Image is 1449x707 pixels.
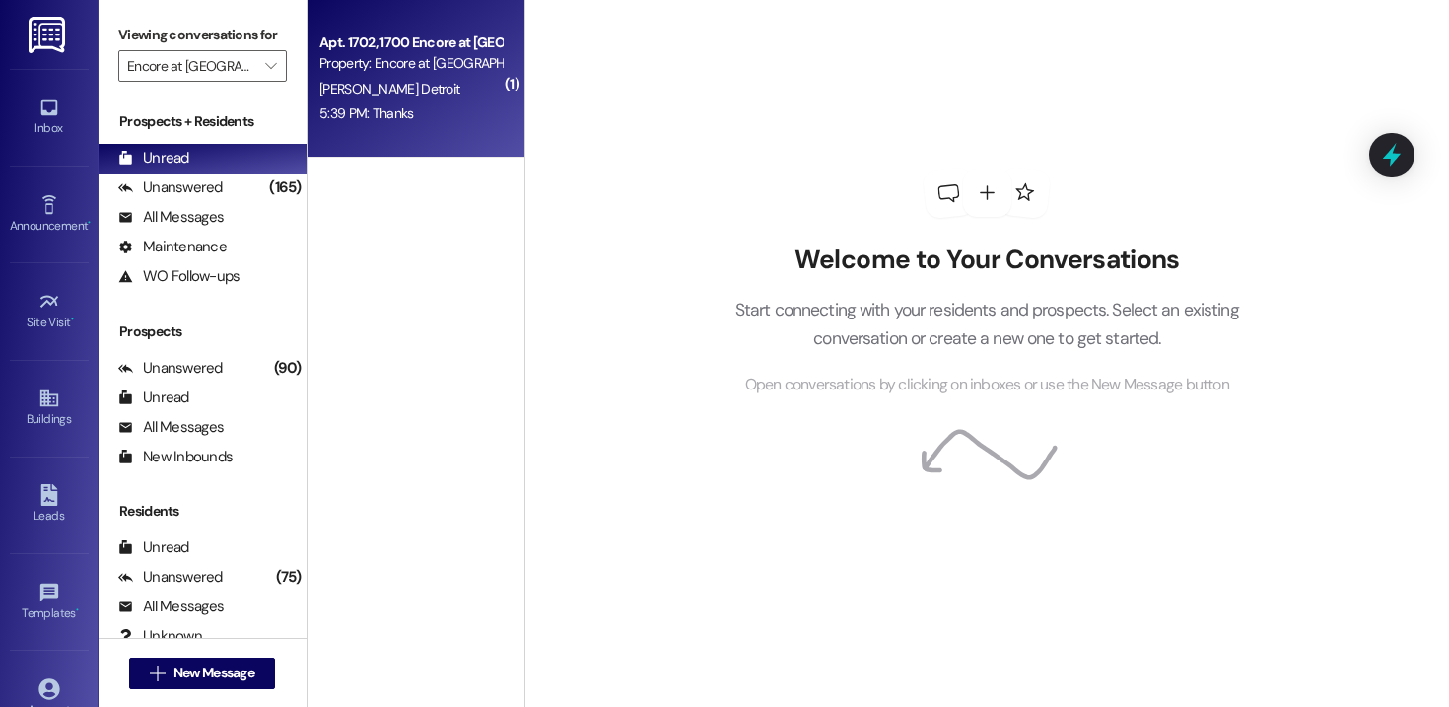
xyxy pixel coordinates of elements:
[118,597,224,617] div: All Messages
[118,266,240,287] div: WO Follow-ups
[118,388,189,408] div: Unread
[10,285,89,338] a: Site Visit •
[150,666,165,681] i: 
[118,447,233,467] div: New Inbounds
[118,567,223,588] div: Unanswered
[705,245,1269,276] h2: Welcome to Your Conversations
[71,313,74,326] span: •
[118,626,202,647] div: Unknown
[99,111,307,132] div: Prospects + Residents
[118,358,223,379] div: Unanswered
[10,91,89,144] a: Inbox
[264,173,306,203] div: (165)
[118,417,224,438] div: All Messages
[271,562,307,593] div: (75)
[745,373,1229,397] span: Open conversations by clicking on inboxes or use the New Message button
[10,576,89,629] a: Templates •
[29,17,69,53] img: ResiDesk Logo
[99,501,307,522] div: Residents
[705,296,1269,352] p: Start connecting with your residents and prospects. Select an existing conversation or create a n...
[118,148,189,169] div: Unread
[319,53,502,74] div: Property: Encore at [GEOGRAPHIC_DATA]
[10,382,89,435] a: Buildings
[118,20,287,50] label: Viewing conversations for
[265,58,276,74] i: 
[269,353,307,384] div: (90)
[76,603,79,617] span: •
[319,80,459,98] span: [PERSON_NAME] Detroit
[118,537,189,558] div: Unread
[127,50,255,82] input: All communities
[319,105,414,122] div: 5:39 PM: Thanks
[88,216,91,230] span: •
[10,478,89,531] a: Leads
[319,33,502,53] div: Apt. 1702, 1700 Encore at [GEOGRAPHIC_DATA]
[118,207,224,228] div: All Messages
[129,658,275,689] button: New Message
[118,177,223,198] div: Unanswered
[99,321,307,342] div: Prospects
[118,237,227,257] div: Maintenance
[173,663,254,683] span: New Message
